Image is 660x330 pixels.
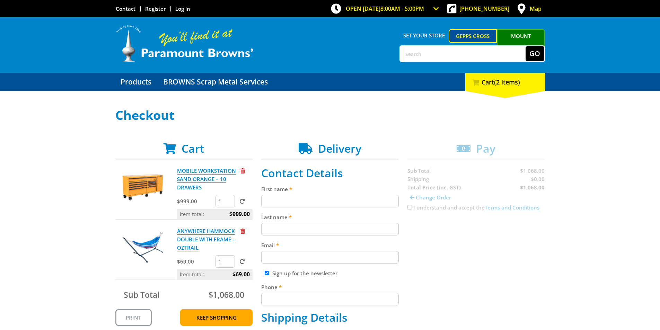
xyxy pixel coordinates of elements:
[122,167,164,208] img: MOBILE WORKSTATION SAND ORANGE – 10 DRAWERS
[261,167,399,180] h2: Contact Details
[497,29,545,55] a: Mount [PERSON_NAME]
[209,289,244,300] span: $1,068.00
[261,251,399,264] input: Please enter your email address.
[261,311,399,324] h2: Shipping Details
[399,29,449,42] span: Set your store
[177,209,253,219] p: Item total:
[229,209,250,219] span: $999.00
[177,257,214,266] p: $69.00
[526,46,544,61] button: Go
[240,228,245,234] a: Remove from cart
[346,5,424,12] span: OPEN [DATE]
[240,167,245,174] a: Remove from cart
[232,269,250,279] span: $69.00
[158,73,273,91] a: Go to the BROWNS Scrap Metal Services page
[261,241,399,249] label: Email
[122,227,164,268] img: ANYWHERE HAMMOCK DOUBLE WITH FRAME - OZTRAIL
[261,213,399,221] label: Last name
[182,141,204,156] span: Cart
[115,309,152,326] a: Print
[180,309,253,326] a: Keep Shopping
[115,108,545,122] h1: Checkout
[261,185,399,193] label: First name
[175,5,190,12] a: Log in
[465,73,545,91] div: Cart
[380,5,424,12] span: 8:00am - 5:00pm
[177,228,235,251] a: ANYWHERE HAMMOCK DOUBLE WITH FRAME - OZTRAIL
[116,5,135,12] a: Go to the Contact page
[177,167,236,191] a: MOBILE WORKSTATION SAND ORANGE – 10 DRAWERS
[400,46,526,61] input: Search
[115,73,157,91] a: Go to the Products page
[318,141,361,156] span: Delivery
[449,29,497,43] a: Gepps Cross
[261,223,399,235] input: Please enter your last name.
[261,283,399,291] label: Phone
[177,269,253,279] p: Item total:
[177,197,214,205] p: $999.00
[261,293,399,305] input: Please enter your telephone number.
[261,195,399,207] input: Please enter your first name.
[272,270,337,277] label: Sign up for the newsletter
[145,5,166,12] a: Go to the registration page
[115,24,254,63] img: Paramount Browns'
[494,78,520,86] span: (2 items)
[124,289,159,300] span: Sub Total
